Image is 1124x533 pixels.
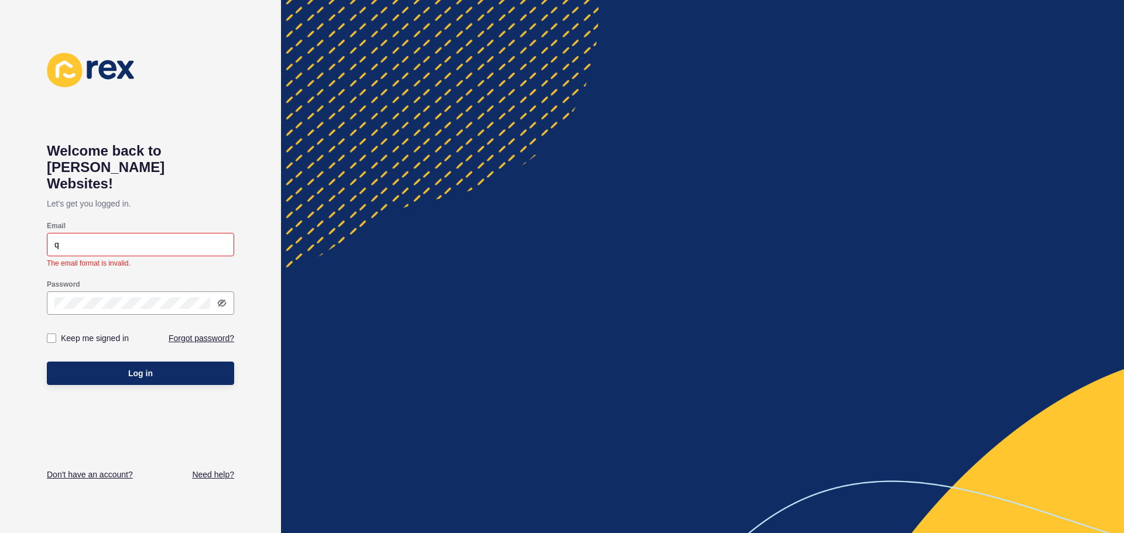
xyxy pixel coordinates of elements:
[54,239,227,250] input: e.g. name@company.com
[47,221,66,231] label: Email
[47,192,234,215] p: Let's get you logged in.
[128,367,153,379] span: Log in
[47,362,234,385] button: Log in
[47,259,234,268] div: The email format is invalid.
[169,332,234,344] a: Forgot password?
[47,280,80,289] label: Password
[192,469,234,480] a: Need help?
[47,143,234,192] h1: Welcome back to [PERSON_NAME] Websites!
[47,469,133,480] a: Don't have an account?
[61,332,129,344] label: Keep me signed in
